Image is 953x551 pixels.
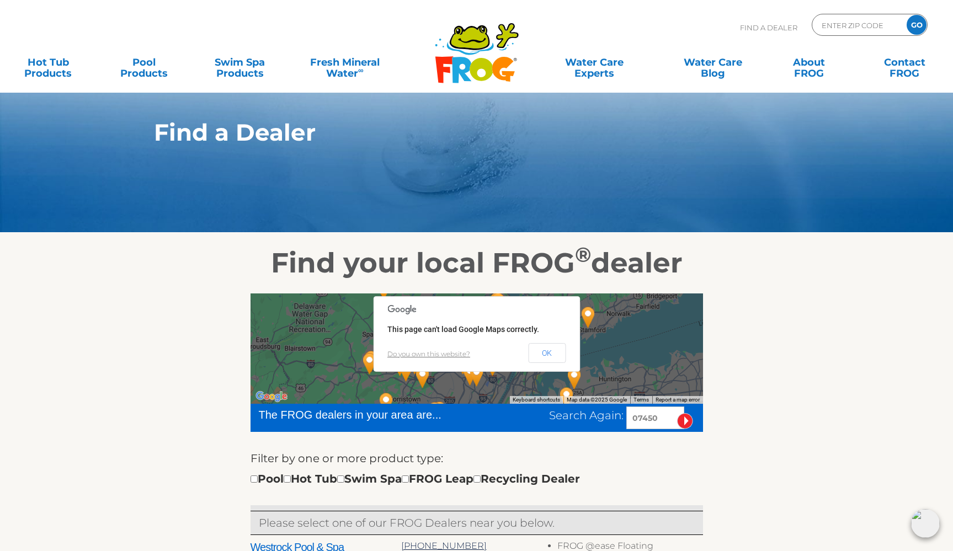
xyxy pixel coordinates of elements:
[676,51,750,73] a: Water CareBlog
[359,346,384,376] div: Henry Bona Pools & Spas - 28 miles away.
[554,383,579,413] div: Leslie's Poolmart, Inc. # 746 - 29 miles away.
[656,397,700,403] a: Report a map error
[137,247,816,280] h2: Find your local FROG dealer
[259,514,695,532] p: Please select one of our FROG Dealers near you below.
[259,406,481,423] div: The FROG dealers in your area are...
[567,397,627,403] span: Map data ©2025 Google
[253,389,290,404] a: Open this area in Google Maps (opens a new window)
[401,541,487,551] a: [PHONE_NUMBER]
[464,361,489,390] div: Pool & Spa In Town - 11 miles away.
[203,51,277,73] a: Swim SpaProducts
[534,51,654,73] a: Water CareExperts
[633,397,649,403] a: Terms (opens in new tab)
[427,397,452,427] div: InfiniteBlu Pool Services - 23 miles away.
[459,295,485,325] div: Leslie's Poolmart Inc # 985 - 6 miles away.
[374,388,399,418] div: Costello's Hearth & Spa - Bernardsville - 30 miles away.
[410,362,435,392] div: Rix Pool & Spa - 18 miles away.
[576,302,601,332] div: Leslie's Poolmart, Inc. # 947 - 29 miles away.
[107,51,182,73] a: PoolProducts
[911,509,940,538] img: openIcon
[154,119,748,146] h1: Find a Dealer
[821,17,895,33] input: Zip Code Form
[387,350,470,358] a: Do you own this website?
[251,470,580,488] div: Pool Hot Tub Swim Spa FROG Leap Recycling Dealer
[677,413,693,429] input: Submit
[387,325,539,334] span: This page can't load Google Maps correctly.
[457,360,483,389] div: Nutley Pools - 11 miles away.
[549,409,624,422] span: Search Again:
[251,450,443,467] label: Filter by one or more product type:
[740,14,797,41] p: Find A Dealer
[253,389,290,404] img: Google
[907,15,927,35] input: GO
[772,51,846,73] a: AboutFROG
[528,343,566,363] button: OK
[562,363,587,393] div: Leslie's Poolmart, Inc. # 150 - 28 miles away.
[867,51,942,73] a: ContactFROG
[358,66,364,74] sup: ∞
[299,51,392,73] a: Fresh MineralWater∞
[357,349,382,378] div: Leslie's Poolmart, Inc. # 948 - 29 miles away.
[575,242,591,267] sup: ®
[513,396,560,404] button: Keyboard shortcuts
[422,398,448,427] div: Leslie's Poolmart, Inc. # 239 - 23 miles away.
[11,51,86,73] a: Hot TubProducts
